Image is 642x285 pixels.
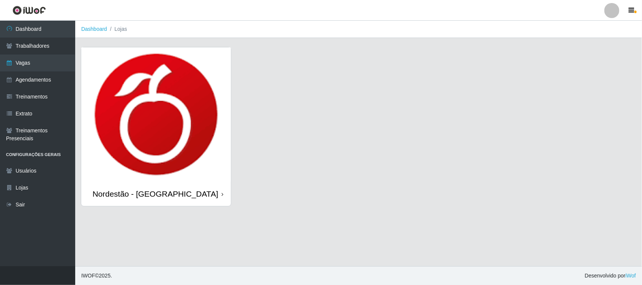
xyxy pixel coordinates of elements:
[81,273,95,279] span: IWOF
[12,6,46,15] img: CoreUI Logo
[81,47,231,206] a: Nordestão - [GEOGRAPHIC_DATA]
[107,25,127,33] li: Lojas
[81,47,231,182] img: cardImg
[625,273,636,279] a: iWof
[75,21,642,38] nav: breadcrumb
[93,189,218,199] div: Nordestão - [GEOGRAPHIC_DATA]
[585,272,636,280] span: Desenvolvido por
[81,26,107,32] a: Dashboard
[81,272,112,280] span: © 2025 .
